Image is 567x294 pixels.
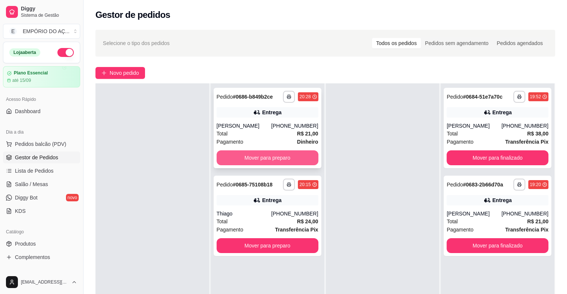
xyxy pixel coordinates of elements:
span: Sistema de Gestão [21,12,77,18]
span: Pedidos balcão (PDV) [15,140,66,148]
button: Mover para preparo [217,150,318,165]
div: [PERSON_NAME] [447,210,501,217]
div: Entrega [492,196,512,204]
a: Plano Essencialaté 15/09 [3,66,80,87]
button: Mover para finalizado [447,238,548,253]
div: 20:15 [299,182,311,188]
div: Entrega [492,109,512,116]
button: Mover para finalizado [447,150,548,165]
strong: # 0685-75108b18 [233,182,273,188]
span: Pedido [217,94,233,100]
span: E [9,28,17,35]
span: Complementos [15,253,50,261]
a: Gestor de Pedidos [3,151,80,163]
h2: Gestor de pedidos [95,9,170,21]
span: Pedido [217,182,233,188]
span: Dashboard [15,108,41,115]
span: KDS [15,207,26,215]
span: Pagamento [447,138,473,146]
span: Produtos [15,240,36,247]
span: Pedido [447,182,463,188]
span: Selecione o tipo dos pedidos [103,39,170,47]
div: [PERSON_NAME] [447,122,501,130]
strong: Transferência Pix [505,227,548,233]
strong: # 0686-b849b2ce [233,94,273,100]
strong: Transferência Pix [505,139,548,145]
span: Diggy [21,6,77,12]
a: Produtos [3,238,80,250]
div: Entrega [262,196,281,204]
strong: Transferência Pix [275,227,318,233]
div: [PHONE_NUMBER] [501,122,548,130]
div: Dia a dia [3,126,80,138]
button: Novo pedido [95,67,145,79]
span: Diggy Bot [15,194,38,201]
span: Pagamento [217,226,243,234]
div: [PHONE_NUMBER] [271,122,318,130]
a: Salão / Mesas [3,178,80,190]
span: Salão / Mesas [15,180,48,188]
div: Thiago [217,210,271,217]
div: [PHONE_NUMBER] [271,210,318,217]
div: Catálogo [3,226,80,238]
div: Pedidos agendados [492,38,547,48]
span: Total [447,217,458,226]
a: Complementos [3,251,80,263]
div: Todos os pedidos [372,38,421,48]
span: Lista de Pedidos [15,167,54,175]
strong: Dinheiro [297,139,318,145]
strong: R$ 21,00 [527,218,548,224]
strong: R$ 24,00 [297,218,318,224]
span: Pagamento [447,226,473,234]
div: 19:20 [530,182,541,188]
span: Novo pedido [110,69,139,77]
strong: R$ 21,00 [297,131,318,137]
button: Pedidos balcão (PDV) [3,138,80,150]
a: Lista de Pedidos [3,165,80,177]
span: Total [217,130,228,138]
article: até 15/09 [12,77,31,83]
a: KDS [3,205,80,217]
strong: R$ 38,00 [527,131,548,137]
strong: # 0684-51e7a70c [463,94,503,100]
article: Plano Essencial [14,70,48,76]
button: [EMAIL_ADDRESS][DOMAIN_NAME] [3,273,80,291]
a: Diggy Botnovo [3,192,80,204]
div: [PERSON_NAME] [217,122,271,130]
button: Mover para preparo [217,238,318,253]
span: plus [101,70,107,76]
div: 20:28 [299,94,311,100]
a: Dashboard [3,105,80,117]
span: Pedido [447,94,463,100]
div: Pedidos sem agendamento [421,38,492,48]
button: Select a team [3,24,80,39]
span: Total [217,217,228,226]
div: Acesso Rápido [3,93,80,105]
button: Alterar Status [57,48,74,57]
a: DiggySistema de Gestão [3,3,80,21]
div: Entrega [262,109,281,116]
div: [PHONE_NUMBER] [501,210,548,217]
span: Total [447,130,458,138]
div: 19:52 [530,94,541,100]
div: Loja aberta [9,48,40,57]
span: Gestor de Pedidos [15,154,58,161]
span: [EMAIL_ADDRESS][DOMAIN_NAME] [21,279,68,285]
strong: # 0683-2b66d70a [463,182,503,188]
div: EMPÓRIO DO AÇ ... [23,28,69,35]
span: Pagamento [217,138,243,146]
